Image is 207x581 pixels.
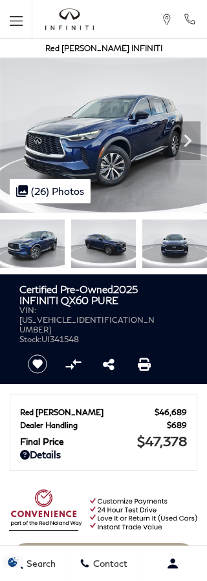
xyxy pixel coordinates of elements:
[138,356,151,372] a: Print this Certified Pre-Owned 2025 INFINITI QX60 PURE
[103,356,114,372] a: Share this Certified Pre-Owned 2025 INFINITI QX60 PURE
[20,407,155,417] span: Red [PERSON_NAME]
[175,121,201,160] div: Next
[20,420,167,430] span: Dealer Handling
[142,219,207,268] img: Certified Used 2025 Grand Blue INFINITI PURE image 3
[137,433,187,449] span: $47,378
[19,334,41,344] span: Stock:
[10,179,91,203] div: (26) Photos
[19,283,113,295] strong: Certified Pre-Owned
[20,433,187,449] a: Final Price $47,378
[20,407,187,417] a: Red [PERSON_NAME] $46,689
[19,284,156,305] h1: 2025 INFINITI QX60 PURE
[19,315,155,334] span: [US_VEHICLE_IDENTIFICATION_NUMBER]
[9,543,198,579] a: Start Your Deal
[20,449,187,460] a: Details
[138,547,207,580] button: Open user profile menu
[63,354,83,374] button: Compare vehicle
[45,8,94,30] a: infiniti
[20,436,137,447] span: Final Price
[45,8,94,30] img: INFINITI
[90,558,127,569] span: Contact
[23,354,52,374] button: Save vehicle
[45,43,162,53] a: Red [PERSON_NAME] INFINITI
[71,219,136,268] img: Certified Used 2025 Grand Blue INFINITI PURE image 2
[41,334,79,344] span: UI341548
[183,14,196,25] a: Call Red Noland INFINITI
[167,420,187,430] span: $689
[20,420,187,430] a: Dealer Handling $689
[23,558,56,569] span: Search
[19,305,36,315] span: VIN:
[155,407,187,417] span: $46,689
